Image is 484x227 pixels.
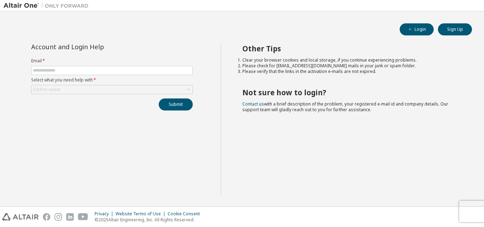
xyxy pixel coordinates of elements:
[2,213,39,221] img: altair_logo.svg
[4,2,92,9] img: Altair One
[31,77,193,83] label: Select what you need help with
[242,88,460,97] h2: Not sure how to login?
[400,23,434,35] button: Login
[95,217,204,223] p: © 2025 Altair Engineering, Inc. All Rights Reserved.
[242,57,460,63] li: Clear your browser cookies and local storage, if you continue experiencing problems.
[242,69,460,74] li: Please verify that the links in the activation e-mails are not expired.
[159,98,193,110] button: Submit
[95,211,116,217] div: Privacy
[32,85,192,94] div: Click to select
[242,63,460,69] li: Please check for [EMAIL_ADDRESS][DOMAIN_NAME] mails in your junk or spam folder.
[242,44,460,53] h2: Other Tips
[33,87,61,92] div: Click to select
[66,213,74,221] img: linkedin.svg
[31,44,161,50] div: Account and Login Help
[55,213,62,221] img: instagram.svg
[116,211,168,217] div: Website Terms of Use
[242,101,264,107] a: Contact us
[438,23,472,35] button: Sign Up
[78,213,88,221] img: youtube.svg
[31,58,193,64] label: Email
[242,101,448,113] span: with a brief description of the problem, your registered e-mail id and company details. Our suppo...
[168,211,204,217] div: Cookie Consent
[43,213,50,221] img: facebook.svg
